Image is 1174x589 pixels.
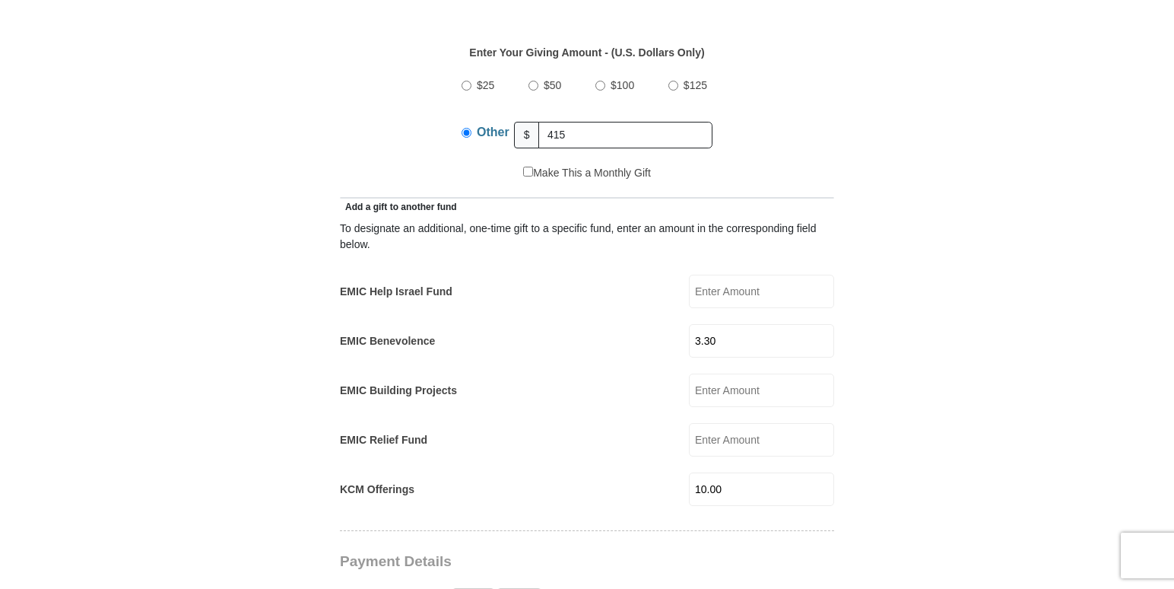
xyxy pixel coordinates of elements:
input: Make This a Monthly Gift [523,167,533,177]
span: $25 [477,79,494,91]
label: EMIC Building Projects [340,383,457,399]
input: Enter Amount [689,324,834,358]
span: $50 [544,79,561,91]
label: EMIC Help Israel Fund [340,284,452,300]
label: EMIC Relief Fund [340,432,427,448]
span: $ [514,122,540,148]
div: To designate an additional, one-time gift to a specific fund, enter an amount in the correspondin... [340,221,834,253]
input: Enter Amount [689,374,834,407]
label: KCM Offerings [340,482,414,498]
input: Enter Amount [689,423,834,457]
span: Add a gift to another fund [340,202,457,212]
input: Other Amount [538,122,712,148]
input: Enter Amount [689,473,834,506]
span: Other [477,126,509,138]
label: EMIC Benevolence [340,333,435,349]
h3: Payment Details [340,553,728,571]
span: $100 [611,79,634,91]
strong: Enter Your Giving Amount - (U.S. Dollars Only) [469,46,704,59]
input: Enter Amount [689,275,834,308]
label: Make This a Monthly Gift [523,165,651,181]
span: $125 [684,79,707,91]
